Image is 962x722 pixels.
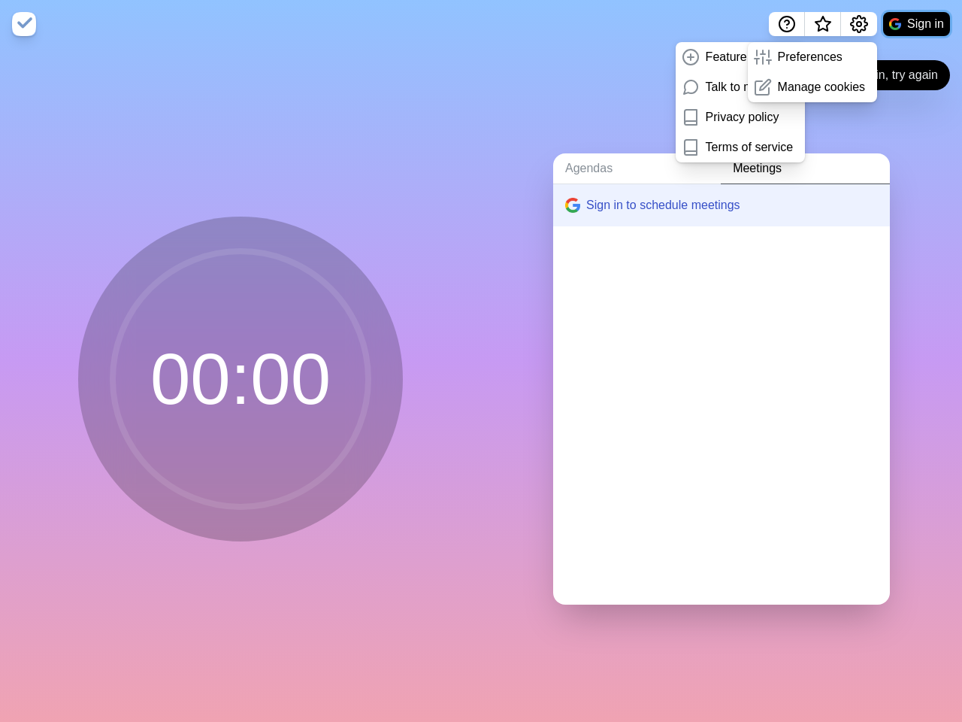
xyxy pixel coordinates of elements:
[565,198,580,213] img: google logo
[778,48,843,66] p: Preferences
[676,42,805,72] a: Feature request
[721,153,890,184] a: Meetings
[676,132,805,162] a: Terms of service
[706,138,793,156] p: Terms of service
[706,78,761,96] p: Talk to me
[841,12,877,36] button: Settings
[676,102,805,132] a: Privacy policy
[769,12,805,36] button: Help
[553,184,890,226] button: Sign in to schedule meetings
[706,48,791,66] p: Feature request
[889,18,901,30] img: google logo
[805,12,841,36] button: What’s new
[706,108,779,126] p: Privacy policy
[12,12,36,36] img: timeblocks logo
[778,78,866,96] p: Manage cookies
[883,12,950,36] button: Sign in
[553,153,721,184] a: Agendas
